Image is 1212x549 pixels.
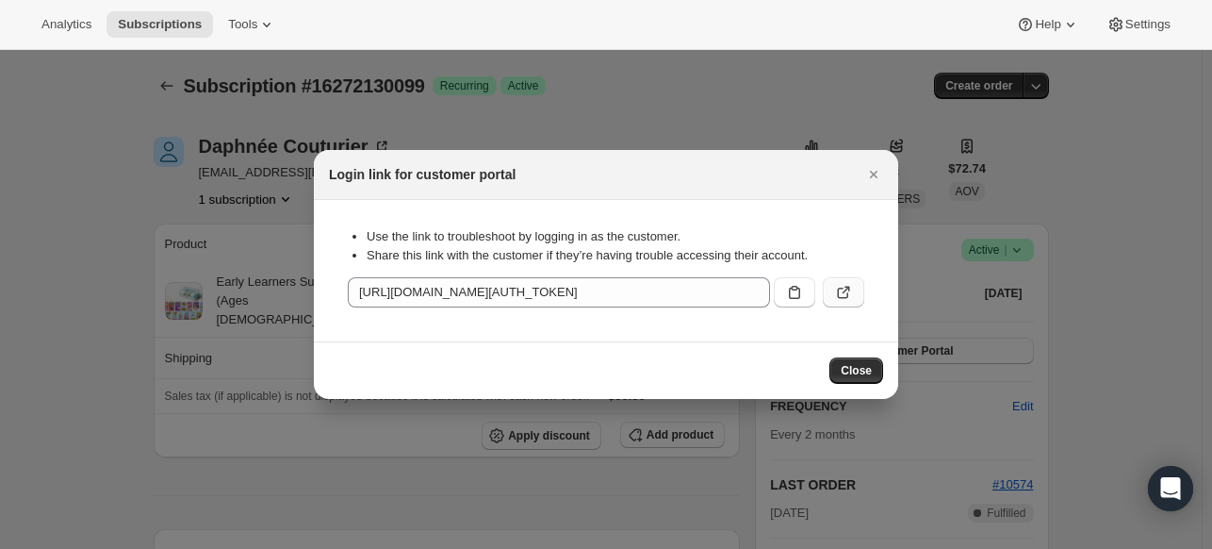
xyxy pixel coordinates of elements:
button: Close [860,161,887,188]
span: Help [1035,17,1060,32]
button: Close [829,358,883,384]
h2: Login link for customer portal [329,165,516,184]
button: Analytics [30,11,103,38]
span: Settings [1125,17,1171,32]
button: Tools [217,11,287,38]
button: Subscriptions [106,11,213,38]
li: Use the link to troubleshoot by logging in as the customer. [367,227,864,246]
span: Close [841,363,872,378]
button: Help [1005,11,1090,38]
span: Analytics [41,17,91,32]
span: Subscriptions [118,17,202,32]
li: Share this link with the customer if they’re having trouble accessing their account. [367,246,864,265]
div: Open Intercom Messenger [1148,466,1193,511]
span: Tools [228,17,257,32]
button: Settings [1095,11,1182,38]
